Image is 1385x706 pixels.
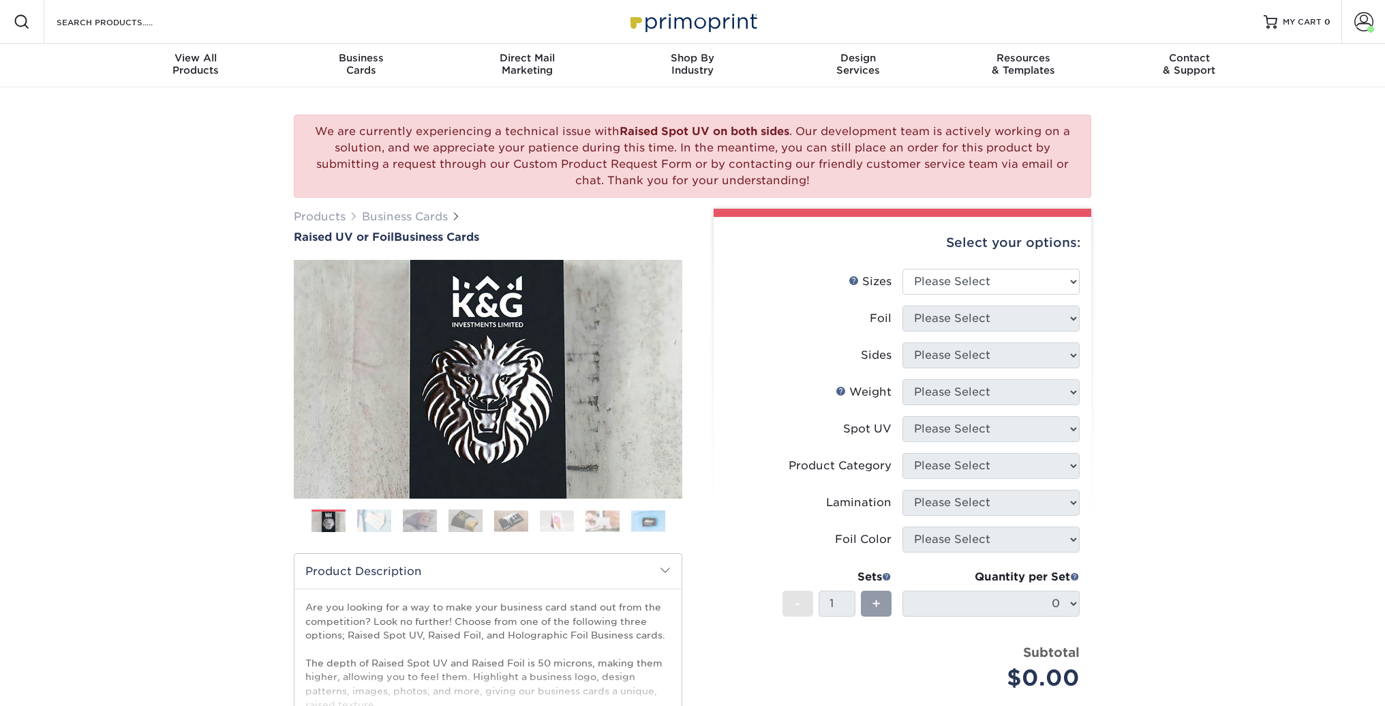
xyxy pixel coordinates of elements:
img: Raised UV or Foil 01 [294,185,682,574]
div: Lamination [826,495,892,511]
a: Contact& Support [1106,44,1272,87]
div: Cards [279,52,444,76]
img: Business Cards 08 [631,510,665,531]
a: Raised UV or FoilBusiness Cards [294,231,682,244]
div: Products [113,52,279,76]
img: Business Cards 02 [357,509,391,532]
span: Direct Mail [444,52,610,64]
div: $0.00 [913,662,1080,694]
a: BusinessCards [279,44,444,87]
strong: Subtotal [1023,645,1080,660]
div: Weight [836,384,892,400]
img: Primoprint [624,7,761,36]
div: Sets [782,569,892,585]
img: Business Cards 04 [448,509,483,532]
img: Business Cards 05 [494,510,528,531]
div: & Templates [941,52,1106,76]
div: Foil [870,310,892,327]
div: & Support [1106,52,1272,76]
div: Product Category [789,458,892,474]
span: MY CART [1283,16,1322,28]
h1: Business Cards [294,231,682,244]
div: Services [775,52,941,76]
a: DesignServices [775,44,941,87]
div: Spot UV [843,421,892,437]
span: Design [775,52,941,64]
div: Sizes [849,274,892,290]
div: Foil Color [835,531,892,548]
span: Resources [941,52,1106,64]
a: Products [294,210,346,223]
a: Resources& Templates [941,44,1106,87]
span: View All [113,52,279,64]
img: Business Cards 01 [311,505,346,539]
span: Shop By [610,52,776,64]
div: Marketing [444,52,610,76]
a: View AllProducts [113,44,279,87]
a: Shop ByIndustry [610,44,776,87]
span: Business [279,52,444,64]
input: SEARCH PRODUCTS..... [55,14,188,30]
a: Business Cards [362,210,448,223]
b: Raised Spot UV on both sides [620,125,789,138]
span: 0 [1324,17,1330,27]
h2: Product Description [294,554,682,589]
a: Direct MailMarketing [444,44,610,87]
span: - [795,593,801,614]
div: Select your options: [725,217,1080,269]
div: Quantity per Set [902,569,1080,585]
img: Business Cards 03 [403,509,437,532]
div: Sides [861,347,892,364]
div: Industry [610,52,776,76]
div: We are currently experiencing a technical issue with . Our development team is actively working o... [294,115,1091,198]
span: + [872,593,881,614]
img: Business Cards 07 [585,510,620,531]
img: Business Cards 06 [540,510,574,531]
span: Raised UV or Foil [294,231,394,244]
span: Contact [1106,52,1272,64]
